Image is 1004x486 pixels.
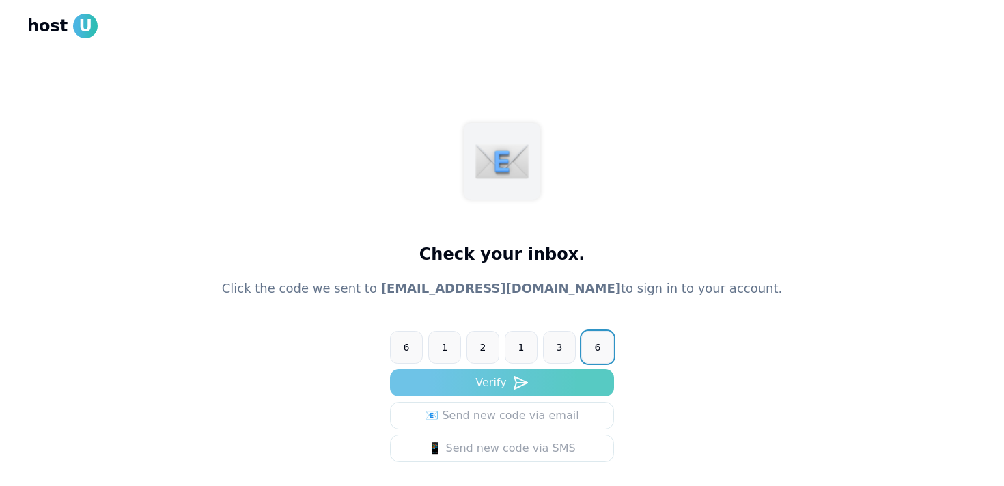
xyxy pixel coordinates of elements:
[475,134,529,189] img: mail
[381,281,621,295] span: [EMAIL_ADDRESS][DOMAIN_NAME]
[390,435,614,462] button: 📱 Send new code via SMS
[27,14,98,38] a: hostU
[27,15,68,37] span: host
[419,243,585,265] h1: Check your inbox.
[73,14,98,38] span: U
[428,440,575,457] div: 📱 Send new code via SMS
[390,402,614,429] a: 📧 Send new code via email
[222,279,783,298] p: Click the code we sent to to sign in to your account.
[390,369,614,396] button: Verify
